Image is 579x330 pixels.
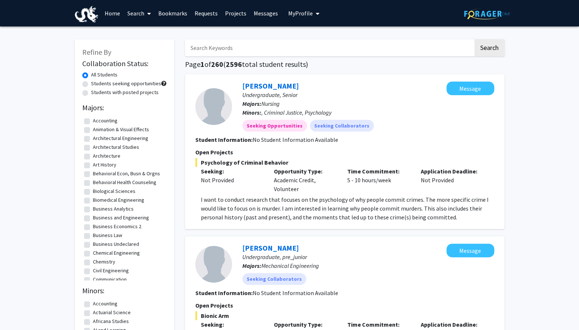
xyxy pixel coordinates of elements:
label: Art History [93,161,116,169]
label: Chemistry [93,258,115,266]
span: Mechanical Engineering [261,262,319,269]
span: 260 [211,60,223,69]
p: Seeking: [201,320,263,329]
label: Architecture [93,152,120,160]
h2: Collaboration Status: [82,59,167,68]
span: 1 [200,60,205,69]
label: All Students [91,71,117,79]
a: [PERSON_NAME] [242,81,299,90]
span: No Student Information Available [253,136,338,143]
div: Not Provided [415,167,489,193]
label: Business Economics 2 [93,223,141,230]
img: ForagerOne Logo [464,8,510,19]
label: Business Analytics [93,205,134,213]
label: Accounting [93,300,117,308]
label: Behavioral Econ, Busn & Orgns [93,170,160,177]
p: Opportunity Type: [274,167,336,176]
label: Business Undeclared [93,240,139,248]
mat-chip: Seeking Collaborators [310,120,374,132]
a: Bookmarks [155,0,191,26]
span: Undergraduate, Senior [242,91,297,98]
b: Student Information: [195,136,253,143]
a: [PERSON_NAME] [242,243,299,252]
iframe: Chat [6,297,31,324]
span: , Criminal Justice, Psychology [261,109,332,116]
label: Business Law [93,232,122,239]
b: Student Information: [195,289,253,297]
label: Students seeking opportunities [91,80,161,87]
span: Bionic Arm [195,311,494,320]
mat-chip: Seeking Collaborators [242,273,306,285]
p: Seeking: [201,167,263,176]
label: Actuarial Science [93,309,131,316]
button: Search [474,39,504,56]
h2: Minors: [82,286,167,295]
img: Drexel University Logo [75,6,98,22]
label: Chemical Engineering [93,249,140,257]
label: Accounting [93,117,117,125]
label: Africana Studies [93,318,129,325]
input: Search Keywords [185,39,473,56]
span: Open Projects [195,302,233,309]
label: Animation & Visual Effects [93,126,149,133]
p: Time Commitment: [347,320,410,329]
span: Refine By [82,47,111,57]
a: Requests [191,0,221,26]
b: Majors: [242,262,261,269]
span: My Profile [288,10,313,17]
a: Home [101,0,124,26]
span: Psychology of Criminal Behavior [195,158,494,167]
label: Architectural Studies [93,143,139,151]
button: Message Lexi Abrams [446,82,494,95]
label: Architectural Engineering [93,134,148,142]
label: Students with posted projects [91,89,159,96]
span: Open Projects [195,148,233,156]
h2: Majors: [82,103,167,112]
div: 5 - 10 hours/week [342,167,415,193]
label: Biological Sciences [93,187,135,195]
span: Undergraduate, pre_junior [242,253,307,261]
b: Majors: [242,100,261,107]
a: Projects [221,0,250,26]
h1: Page of ( total student results) [185,60,504,69]
label: Behavioral Health Counseling [93,179,156,186]
a: Search [124,0,155,26]
span: 2596 [226,60,242,69]
p: I want to conduct research that focuses on the psychology of why people commit crimes. The more s... [201,195,494,222]
p: Opportunity Type: [274,320,336,329]
label: Civil Engineering [93,267,129,275]
button: Message Tommy Scherphorn [446,244,494,257]
span: No Student Information Available [253,289,338,297]
span: Nursing [261,100,280,107]
label: Communication [93,276,127,283]
label: Business and Engineering [93,214,149,222]
div: Academic Credit, Volunteer [268,167,342,193]
p: Application Deadline: [421,320,483,329]
a: Messages [250,0,282,26]
b: Minors: [242,109,261,116]
p: Application Deadline: [421,167,483,176]
label: Biomedical Engineering [93,196,144,204]
div: Not Provided [201,176,263,184]
p: Time Commitment: [347,167,410,176]
mat-chip: Seeking Opportunities [242,120,307,132]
